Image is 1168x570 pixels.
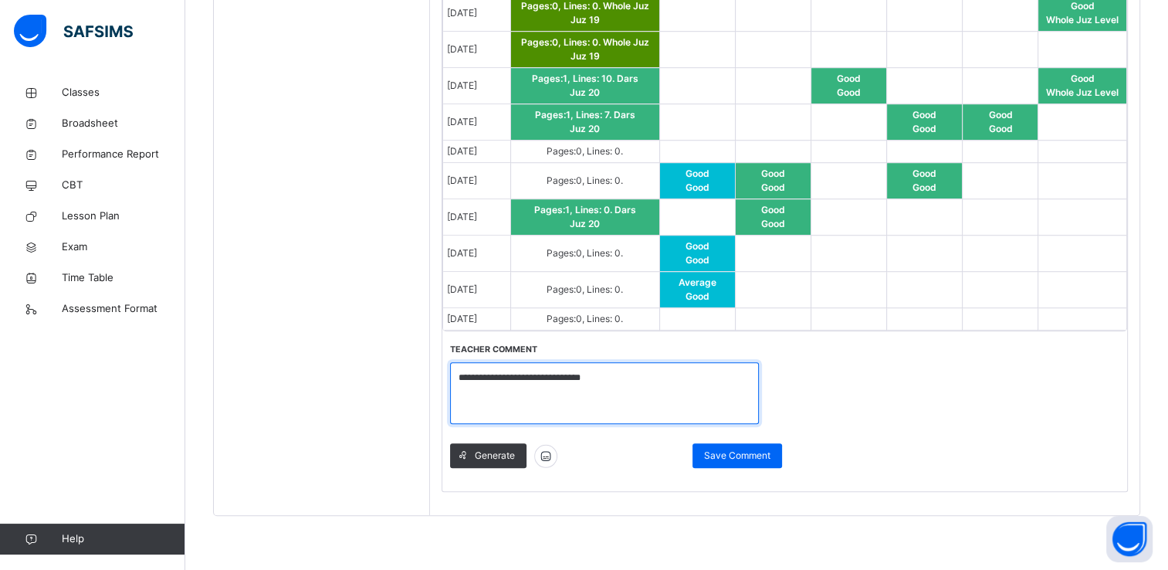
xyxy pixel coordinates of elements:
span: Lesson Plan [62,209,185,224]
span: Good [686,240,709,252]
span: Assessment Format [62,301,185,317]
img: safsims [14,15,133,47]
span: Broadsheet [62,116,185,131]
span: Good [912,123,936,134]
span: Dars [614,204,636,215]
span: Dars [617,73,638,84]
span: [DATE] [447,175,477,186]
span: [DATE] [447,7,477,19]
span: Juz 19 [570,50,600,62]
span: [DATE] [447,145,477,157]
span: Generate [475,449,515,463]
span: Juz 19 [570,14,600,25]
span: Good [761,204,785,215]
span: Good [686,254,709,266]
span: Good [837,73,861,84]
span: [DATE] [447,43,477,55]
span: Average [679,277,716,288]
span: Good [1071,73,1095,84]
span: Pages: 1 , Lines: 0 . [534,204,614,215]
span: Good [761,182,785,193]
span: Good [761,218,785,229]
span: Whole Juz [603,36,649,48]
label: Teacher comment [450,344,537,356]
span: Pages: 0 , Lines: 0 . [547,313,623,324]
span: Help [62,531,185,547]
span: Good [837,87,861,98]
button: Open asap [1106,516,1153,562]
span: Good [686,290,709,302]
span: Whole Juz Level [1046,14,1119,25]
span: Good [912,109,936,120]
img: icon [534,444,557,468]
span: [DATE] [447,247,477,259]
span: Classes [62,85,185,100]
span: Pages: 1 , Lines: 7 . [535,109,614,120]
span: Pages: 0 , Lines: 0 . [547,247,623,259]
span: Pages: 0 , Lines: 0 . [521,36,603,48]
span: Dars [614,109,635,120]
span: Performance Report [62,147,185,162]
span: Good [988,123,1012,134]
span: [DATE] [447,116,477,127]
span: Save Comment [704,449,770,463]
span: Exam [62,239,185,255]
span: Juz 20 [570,87,600,98]
span: Time Table [62,270,185,286]
span: Pages: 1 , Lines: 10 . [532,73,617,84]
span: Pages: 0 , Lines: 0 . [547,283,623,295]
span: Good [686,182,709,193]
span: CBT [62,178,185,193]
span: [DATE] [447,211,477,222]
span: Whole Juz Level [1046,87,1119,98]
span: Good [761,168,785,179]
span: Pages: 0 , Lines: 0 . [547,145,623,157]
span: Juz 20 [570,123,600,134]
span: [DATE] [447,283,477,295]
span: Juz 20 [570,218,600,229]
span: [DATE] [447,80,477,91]
span: Good [912,168,936,179]
span: Good [912,182,936,193]
span: Good [686,168,709,179]
span: Pages: 0 , Lines: 0 . [547,175,623,186]
span: Good [988,109,1012,120]
span: [DATE] [447,313,477,324]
